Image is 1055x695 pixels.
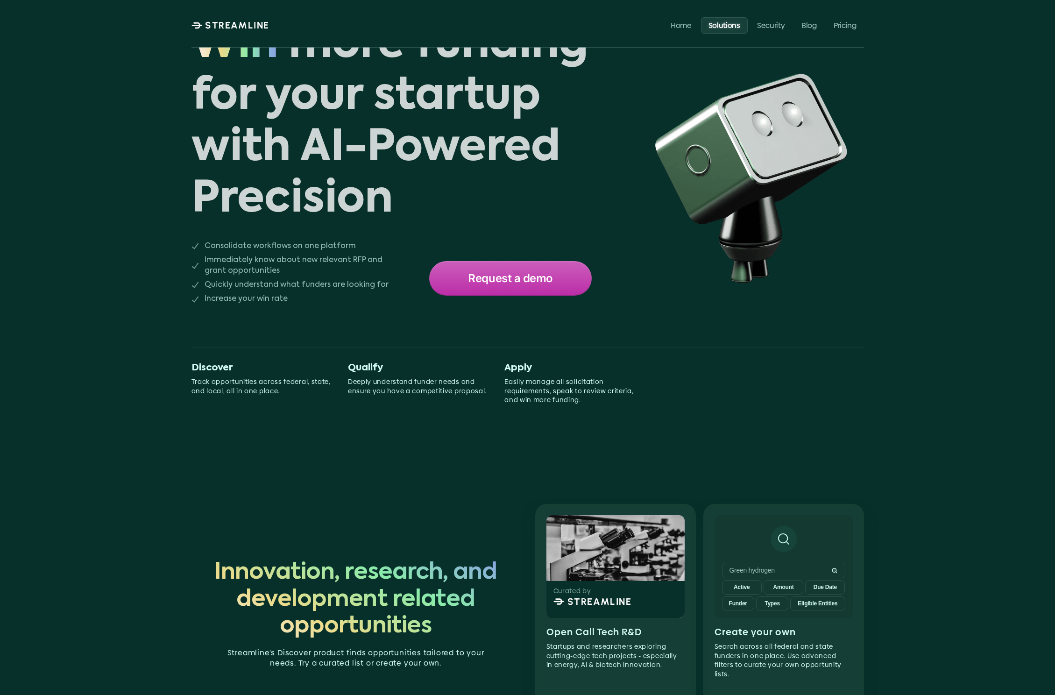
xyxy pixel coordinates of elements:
[504,377,646,405] p: Easily manage all solicitation requirements, speak to review criteria, and win more funding.
[826,17,864,33] a: Pricing
[715,642,853,679] p: Search across all federal and state funders in one place. Use advanced filters to curate your own...
[553,587,701,596] p: Curated by
[504,362,646,374] p: Apply
[546,626,685,638] p: Open Call Tech R&D
[429,261,592,296] a: Request a demo
[468,272,552,284] p: Request a demo
[750,17,792,33] a: Security
[205,20,269,31] p: STREAMLINE
[734,584,750,590] p: Active
[546,642,685,670] p: Startups and researchers exploring cutting-edge tech projects - especially in energy, AI & biotec...
[814,584,837,590] p: Due Date
[348,377,489,396] p: Deeply understand funder needs and ensure you have a competitive proposal.
[205,280,400,290] p: Quickly understand what funders are looking for
[191,362,333,374] p: Discover
[794,17,824,33] a: Blog
[663,17,699,33] a: Home
[191,377,333,396] p: Track opportunities across federal, state, and local, all in one place.
[222,648,490,669] p: Streamline's Discover product finds opportunities tailored to your needs. Try a curated list or c...
[191,560,520,640] span: Innovation, research, and development related opportunities
[765,600,780,607] p: Types
[729,600,747,607] p: Funder
[798,600,837,607] p: Eligible Entities
[205,255,400,276] p: Immediately know about new relevant RFP and grant opportunities
[671,21,692,29] p: Home
[773,584,794,590] p: Amount
[715,626,853,638] p: Create your own
[191,20,269,31] a: STREAMLINE
[205,241,400,251] p: Consolidate workflows on one platform
[708,21,740,29] p: Solutions
[205,294,400,304] p: Increase your win rate
[757,21,785,29] p: Security
[834,21,857,29] p: Pricing
[801,21,817,29] p: Blog
[348,362,489,374] p: Qualify
[729,567,828,574] p: Green hydrogen
[567,596,632,607] p: STREAMLINE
